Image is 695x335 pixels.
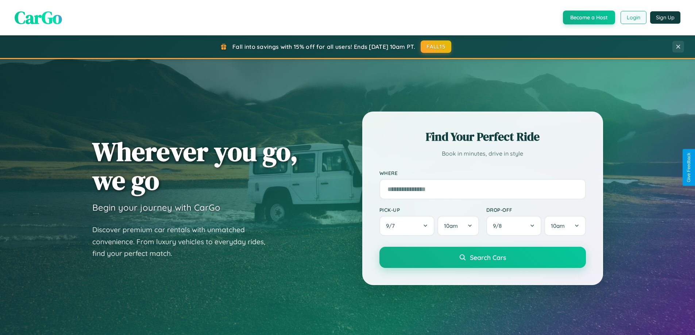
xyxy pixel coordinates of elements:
[650,11,680,24] button: Sign Up
[551,222,565,229] span: 10am
[92,202,220,213] h3: Begin your journey with CarGo
[444,222,458,229] span: 10am
[686,153,691,182] div: Give Feedback
[379,170,586,176] label: Where
[486,207,586,213] label: Drop-off
[437,216,479,236] button: 10am
[621,11,646,24] button: Login
[486,216,542,236] button: 9/8
[470,253,506,261] span: Search Cars
[379,207,479,213] label: Pick-up
[386,222,398,229] span: 9 / 7
[379,216,435,236] button: 9/7
[15,5,62,30] span: CarGo
[493,222,505,229] span: 9 / 8
[421,40,451,53] button: FALL15
[544,216,586,236] button: 10am
[563,11,615,24] button: Become a Host
[92,137,298,195] h1: Wherever you go, we go
[379,148,586,159] p: Book in minutes, drive in style
[232,43,415,50] span: Fall into savings with 15% off for all users! Ends [DATE] 10am PT.
[379,129,586,145] h2: Find Your Perfect Ride
[92,224,275,260] p: Discover premium car rentals with unmatched convenience. From luxury vehicles to everyday rides, ...
[379,247,586,268] button: Search Cars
